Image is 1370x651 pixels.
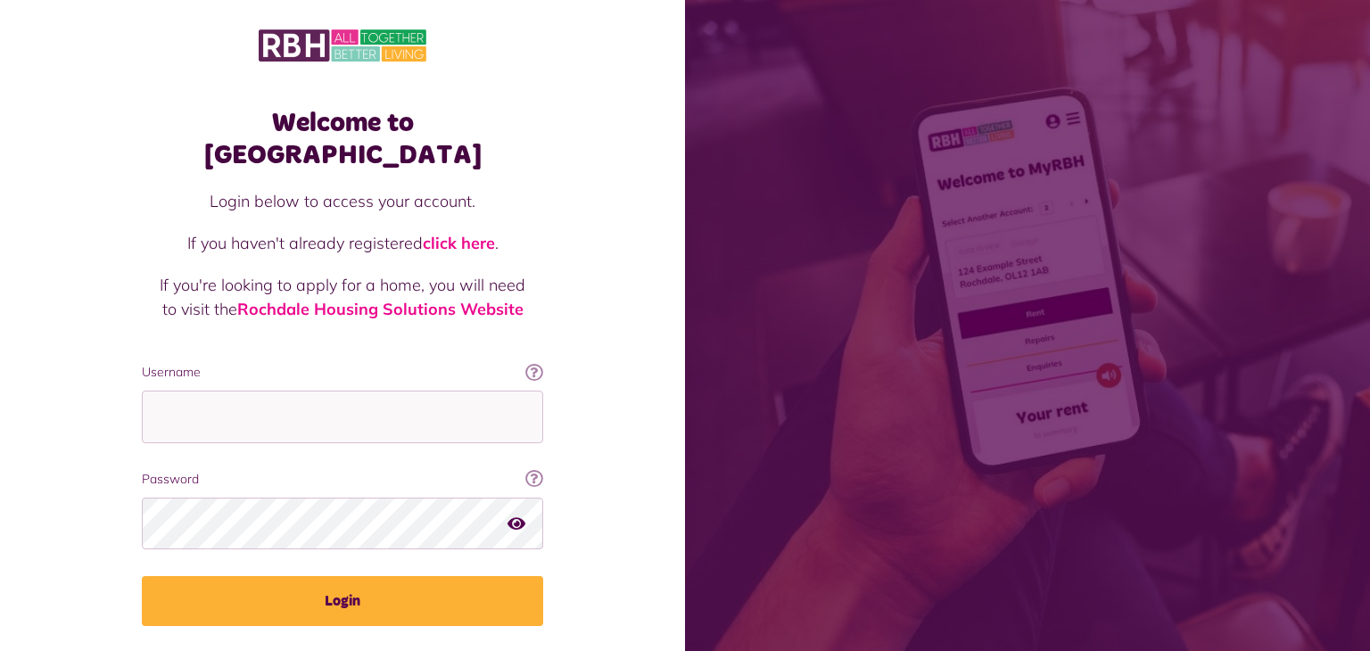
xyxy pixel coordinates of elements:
button: Login [142,576,543,626]
p: If you're looking to apply for a home, you will need to visit the [160,273,525,321]
img: MyRBH [259,27,426,64]
p: Login below to access your account. [160,189,525,213]
label: Password [142,470,543,489]
a: Rochdale Housing Solutions Website [237,299,524,319]
a: click here [423,233,495,253]
h1: Welcome to [GEOGRAPHIC_DATA] [142,107,543,171]
p: If you haven't already registered . [160,231,525,255]
label: Username [142,363,543,382]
